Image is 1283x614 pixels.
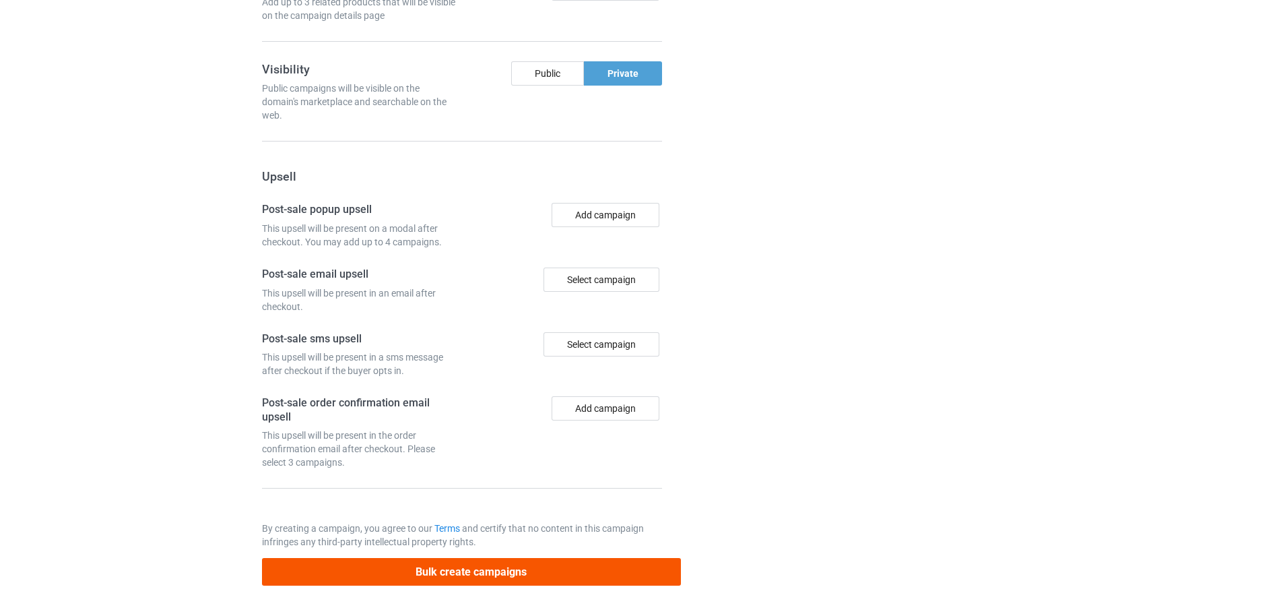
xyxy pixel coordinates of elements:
div: This upsell will be present on a modal after checkout. You may add up to 4 campaigns. [262,222,457,249]
div: This upsell will be present in the order confirmation email after checkout. Please select 3 campa... [262,429,457,469]
h4: Post-sale popup upsell [262,203,457,217]
a: Terms [434,523,460,534]
div: This upsell will be present in a sms message after checkout if the buyer opts in. [262,350,457,377]
button: Add campaign [552,203,659,227]
div: Public [511,61,584,86]
h3: Upsell [262,168,662,184]
h4: Post-sale sms upsell [262,332,457,346]
div: Select campaign [544,268,659,292]
div: Select campaign [544,332,659,357]
button: Bulk create campaigns [262,558,681,586]
div: Public campaigns will be visible on the domain's marketplace and searchable on the web. [262,82,457,122]
h4: Post-sale order confirmation email upsell [262,396,457,424]
h3: Visibility [262,61,457,77]
div: This upsell will be present in an email after checkout. [262,286,457,313]
p: By creating a campaign, you agree to our and certify that no content in this campaign infringes a... [262,522,662,549]
button: Add campaign [552,396,659,421]
div: Private [584,61,662,86]
h4: Post-sale email upsell [262,268,457,282]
